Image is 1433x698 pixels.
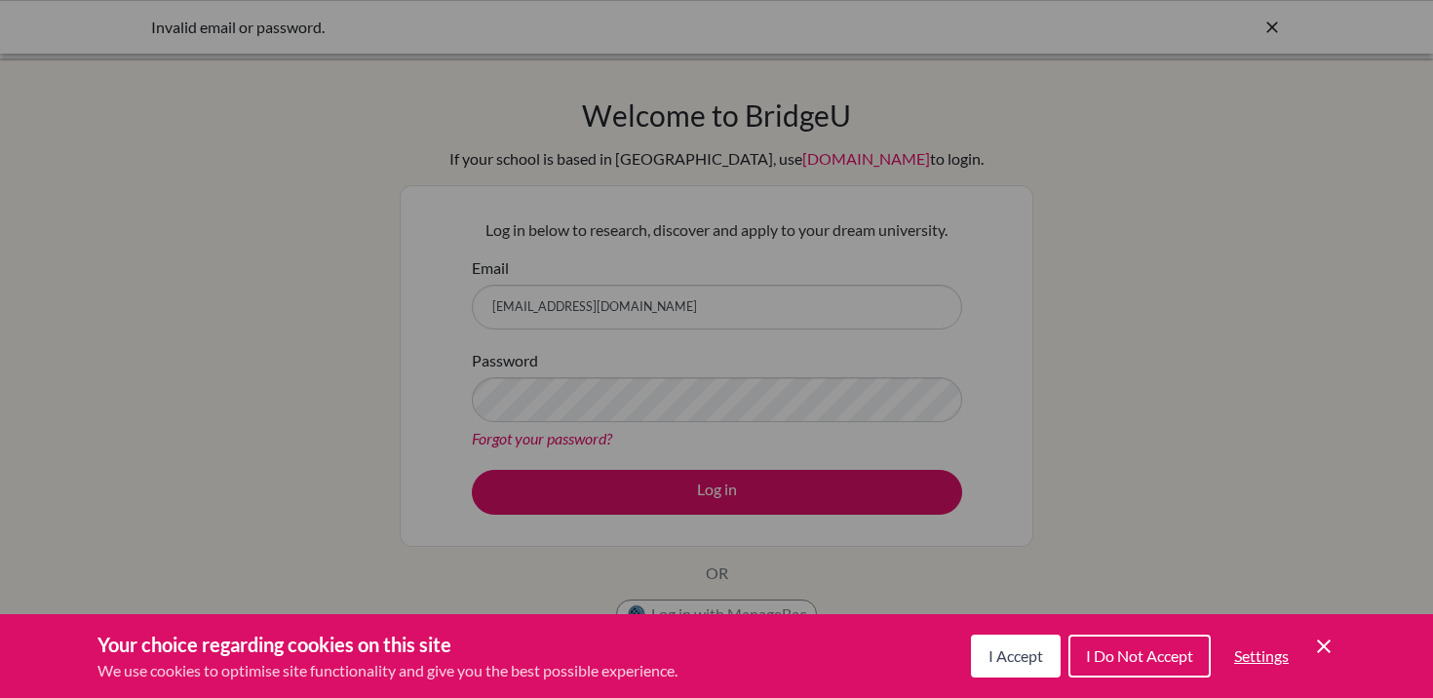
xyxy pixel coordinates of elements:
[1234,646,1289,665] span: Settings
[97,630,678,659] h3: Your choice regarding cookies on this site
[1219,637,1304,676] button: Settings
[971,635,1061,678] button: I Accept
[97,659,678,682] p: We use cookies to optimise site functionality and give you the best possible experience.
[1068,635,1211,678] button: I Do Not Accept
[1086,646,1193,665] span: I Do Not Accept
[1312,635,1336,658] button: Save and close
[988,646,1043,665] span: I Accept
